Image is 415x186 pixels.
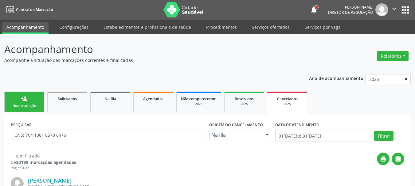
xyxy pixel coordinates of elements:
[181,102,217,106] div: 2025
[310,6,318,14] button: notifications
[11,159,76,165] div: de
[374,131,393,141] button: Filtrar
[275,130,371,142] input: Selecione um intervalo
[377,51,409,61] button: Relatórios
[309,74,363,82] p: Ano de acompanhamento
[328,10,373,15] span: Diretor de regulação
[395,156,401,162] i: 
[11,165,76,171] div: Página 1 de 1
[275,120,319,130] label: DATA DE ATENDIMENTO
[28,177,72,184] a: [PERSON_NAME]
[209,120,263,130] label: Origem do cancelamento
[104,96,116,101] span: Na fila
[4,57,289,63] p: Acompanhe a situação das marcações correntes e finalizadas
[2,22,49,34] a: Acompanhamento
[55,22,93,32] a: Configurações
[235,96,254,101] span: Resolvidos
[211,132,260,138] span: Na fila
[377,153,390,165] button: print
[328,5,373,10] div: [PERSON_NAME]
[99,22,195,32] a: Estabelecimentos e profissionais de saúde
[16,7,53,12] span: Central de Marcação
[58,96,77,101] span: Solicitados
[181,96,217,101] span: Não compareceram
[248,22,294,32] a: Serviços ofertados
[16,159,76,165] strong: 20190 marcações agendadas
[11,130,206,140] input: Nome, CNS
[277,96,298,101] span: Cancelados
[375,3,388,16] img: img
[11,153,76,159] div: 1 item filtrado
[202,22,241,32] a: Procedimentos
[11,120,32,130] label: PESQUISAR
[380,156,387,162] i: print
[400,5,411,15] button: apps
[300,22,345,32] a: Serviços por vaga
[388,3,400,16] button: 
[4,42,289,57] p: Acompanhamento
[392,153,404,165] button: 
[21,95,28,102] div: person_add
[229,102,260,106] div: 2025
[391,6,397,12] i: 
[9,104,40,108] div: Nova marcação
[272,102,303,106] div: 2025
[143,96,163,101] span: Agendados
[4,5,53,15] a: Central de Marcação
